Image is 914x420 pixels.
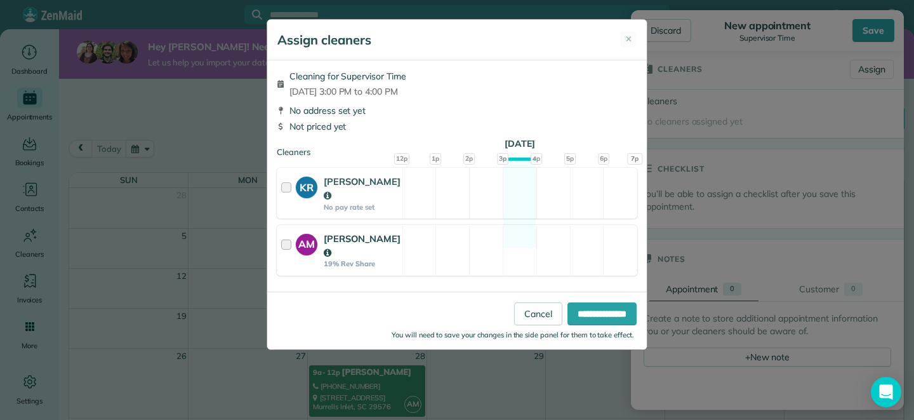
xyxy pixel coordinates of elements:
[277,104,637,117] div: No address set yet
[296,177,317,195] strong: KR
[324,233,401,259] strong: [PERSON_NAME]
[289,70,406,83] span: Cleaning for Supervisor Time
[324,203,401,212] strong: No pay rate set
[296,234,317,252] strong: AM
[277,146,637,150] div: Cleaners
[324,259,401,268] strong: 19% Rev Share
[625,33,632,46] span: ✕
[392,330,634,339] small: You will need to save your changes in the side panel for them to take effect.
[289,85,406,98] span: [DATE] 3:00 PM to 4:00 PM
[324,175,401,201] strong: [PERSON_NAME]
[277,31,371,49] h5: Assign cleaners
[514,302,562,325] a: Cancel
[277,120,637,133] div: Not priced yet
[871,377,901,407] div: Open Intercom Messenger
